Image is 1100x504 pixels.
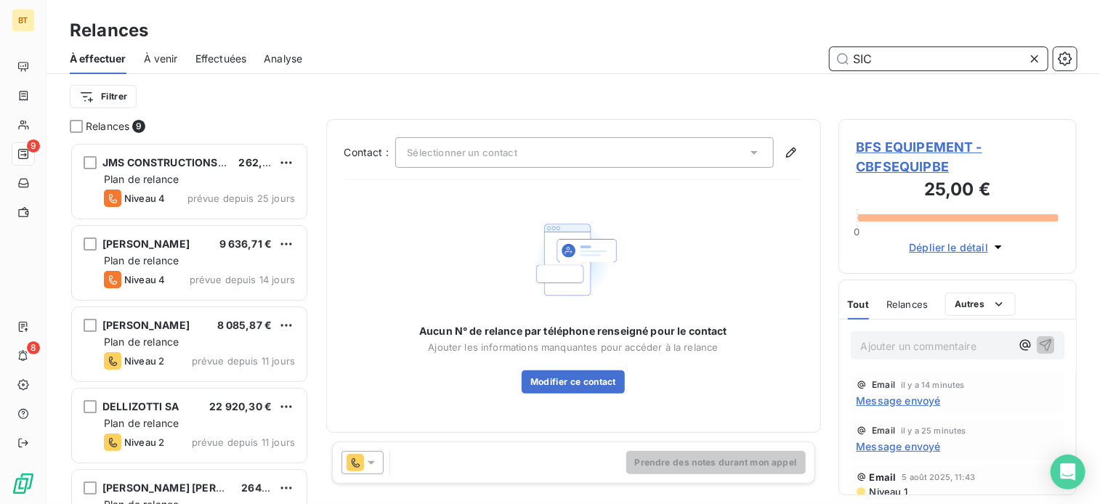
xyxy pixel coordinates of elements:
[124,436,164,448] span: Niveau 2
[905,239,1010,256] button: Déplier le détail
[857,137,1059,176] span: BFS EQUIPEMENT - CBFSEQUIPBE
[102,319,190,331] span: [PERSON_NAME]
[419,324,727,338] span: Aucun N° de relance par téléphone renseigné pour le contact
[27,341,40,354] span: 8
[857,393,941,408] span: Message envoyé
[104,173,179,185] span: Plan de relance
[344,145,395,160] label: Contact :
[102,400,179,412] span: DELLIZOTTI SA
[522,370,625,394] button: Modifier ce contact
[830,47,1048,70] input: Rechercher
[408,147,517,158] span: Sélectionner un contact
[190,274,295,285] span: prévue depuis 14 jours
[854,226,860,237] span: 0
[209,400,272,412] span: 22 920,30 €
[132,120,145,133] span: 9
[12,472,35,495] img: Logo LeanPay
[886,298,928,310] span: Relances
[241,481,310,494] span: 264 699,45 €
[27,139,40,153] span: 9
[124,192,165,204] span: Niveau 4
[124,355,164,367] span: Niveau 2
[870,471,897,483] span: Email
[868,486,907,497] span: Niveau 1
[873,426,896,435] span: Email
[857,439,941,454] span: Message envoyé
[1051,455,1085,489] div: Open Intercom Messenger
[144,52,178,66] span: À venir
[848,298,870,310] span: Tout
[909,240,988,255] span: Déplier le détail
[873,381,896,389] span: Email
[104,254,179,267] span: Plan de relance
[102,237,190,250] span: [PERSON_NAME]
[901,381,965,389] span: il y a 14 minutes
[104,417,179,429] span: Plan de relance
[104,336,179,348] span: Plan de relance
[102,156,278,168] span: JMS CONSTRUCTIONS SUCC SARL
[238,156,285,168] span: 262,08 €
[70,85,137,108] button: Filtrer
[219,237,272,250] span: 9 636,71 €
[192,355,295,367] span: prévue depuis 11 jours
[428,341,718,353] span: Ajouter les informations manquantes pour accéder à la relance
[945,293,1016,316] button: Autres
[70,142,309,504] div: grid
[626,451,806,474] button: Prendre des notes durant mon appel
[187,192,295,204] span: prévue depuis 25 jours
[901,426,966,435] span: il y a 25 minutes
[12,9,35,32] div: BT
[195,52,247,66] span: Effectuées
[124,274,165,285] span: Niveau 4
[192,436,295,448] span: prévue depuis 11 jours
[70,52,126,66] span: À effectuer
[12,142,34,166] a: 9
[102,481,392,494] span: [PERSON_NAME] [PERSON_NAME] CONSTRUCTIONS S.A
[70,17,148,44] h3: Relances
[902,473,975,481] span: 5 août 2025, 11:43
[86,119,129,134] span: Relances
[217,319,272,331] span: 8 085,87 €
[264,52,302,66] span: Analyse
[527,213,620,306] img: Empty state
[857,176,1059,206] h3: 25,00 €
